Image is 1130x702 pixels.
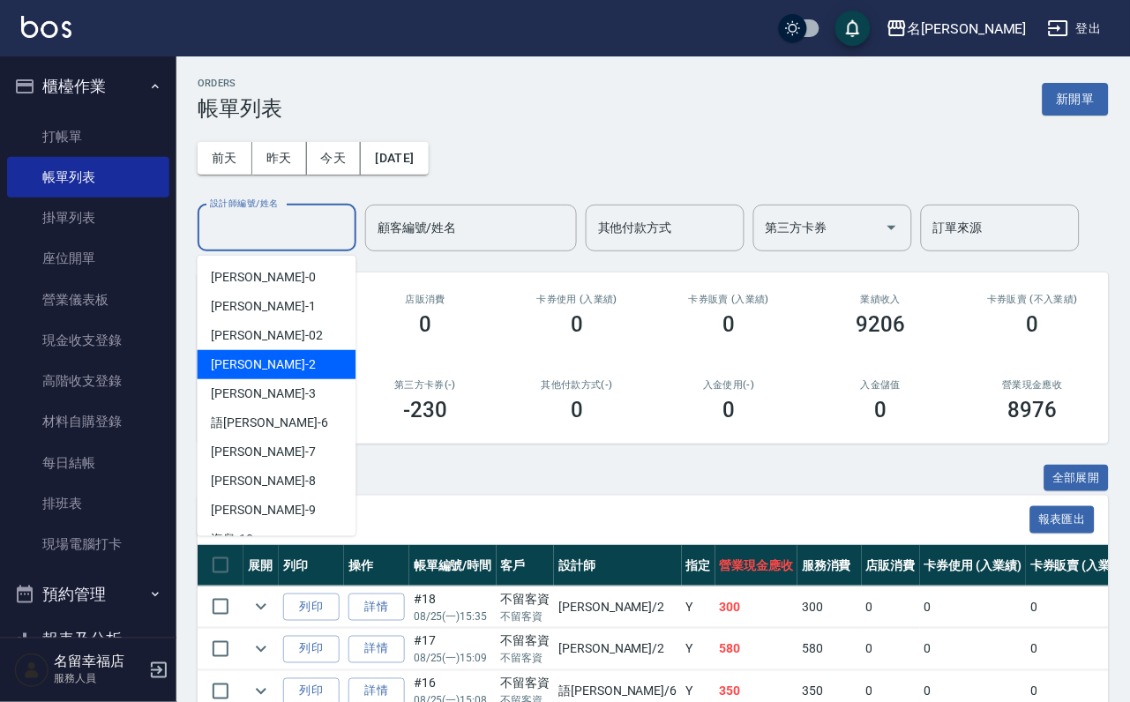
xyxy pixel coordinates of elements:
td: 0 [862,586,920,628]
div: 不留客資 [501,632,550,651]
div: 不留客資 [501,590,550,609]
td: 0 [920,586,1027,628]
span: [PERSON_NAME] -2 [212,355,316,374]
button: 列印 [283,594,340,621]
h2: 營業現金應收 [978,379,1088,391]
a: 營業儀表板 [7,280,169,320]
span: [PERSON_NAME] -02 [212,326,323,345]
button: 預約管理 [7,571,169,617]
p: 服務人員 [54,671,144,687]
a: 帳單列表 [7,157,169,198]
button: save [835,11,871,46]
h3: 0 [571,312,583,337]
h3: 8976 [1008,398,1058,422]
button: 新開單 [1043,83,1109,116]
button: Open [878,213,906,242]
img: Person [14,653,49,688]
a: 材料自購登錄 [7,401,169,442]
button: 報表匯出 [1030,506,1096,534]
a: 排班表 [7,483,169,524]
button: 名[PERSON_NAME] [879,11,1034,47]
a: 打帳單 [7,116,169,157]
h2: 卡券販賣 (入業績) [674,294,783,305]
a: 現金收支登錄 [7,320,169,361]
td: 580 [715,629,798,670]
button: 櫃檯作業 [7,63,169,109]
th: 客戶 [497,545,555,586]
span: 訂單列表 [219,512,1030,529]
h3: 帳單列表 [198,96,282,121]
button: 列印 [283,636,340,663]
th: 列印 [279,545,344,586]
h2: 入金儲值 [827,379,936,391]
p: 不留客資 [501,651,550,667]
a: 報表匯出 [1030,511,1096,527]
button: 前天 [198,142,252,175]
h3: 0 [875,398,887,422]
button: expand row [248,594,274,620]
td: Y [682,586,715,628]
td: Y [682,629,715,670]
h2: 業績收入 [827,294,936,305]
h3: 0 [419,312,431,337]
a: 掛單列表 [7,198,169,238]
button: [DATE] [361,142,428,175]
p: 08/25 (一) 15:09 [414,651,492,667]
td: [PERSON_NAME] /2 [554,586,681,628]
button: 全部展開 [1044,465,1110,492]
h2: 其他付款方式(-) [522,379,632,391]
h2: 第三方卡券(-) [370,379,480,391]
th: 卡券使用 (入業績) [920,545,1027,586]
th: 店販消費 [862,545,920,586]
td: #17 [409,629,497,670]
h2: 卡券使用 (入業績) [522,294,632,305]
td: 300 [715,586,798,628]
a: 詳情 [348,636,405,663]
th: 展開 [243,545,279,586]
label: 設計師編號/姓名 [210,197,279,210]
td: #18 [409,586,497,628]
button: 登出 [1041,12,1109,45]
p: 08/25 (一) 15:35 [414,609,492,624]
a: 座位開單 [7,238,169,279]
th: 操作 [344,545,409,586]
span: [PERSON_NAME] -1 [212,297,316,316]
h2: 卡券販賣 (不入業績) [978,294,1088,305]
span: [PERSON_NAME] -8 [212,472,316,490]
button: 報表及分析 [7,617,169,663]
td: 300 [797,586,862,628]
h2: ORDERS [198,78,282,89]
h3: 0 [571,398,583,422]
span: 語[PERSON_NAME] -6 [212,414,328,432]
span: [PERSON_NAME] -7 [212,443,316,461]
a: 高階收支登錄 [7,361,169,401]
h2: 店販消費 [370,294,480,305]
span: [PERSON_NAME] -9 [212,501,316,519]
a: 現場電腦打卡 [7,524,169,564]
th: 營業現金應收 [715,545,798,586]
th: 帳單編號/時間 [409,545,497,586]
button: 昨天 [252,142,307,175]
h3: -230 [403,398,447,422]
th: 服務消費 [797,545,862,586]
a: 詳情 [348,594,405,621]
h3: 0 [723,398,736,422]
h3: 0 [1027,312,1039,337]
div: 不留客資 [501,675,550,693]
p: 不留客資 [501,609,550,624]
button: expand row [248,636,274,662]
a: 新開單 [1043,90,1109,107]
td: 0 [862,629,920,670]
td: 0 [920,629,1027,670]
span: 海龜 -10 [212,530,254,549]
span: [PERSON_NAME] -3 [212,385,316,403]
button: 今天 [307,142,362,175]
img: Logo [21,16,71,38]
h3: 9206 [857,312,906,337]
div: 名[PERSON_NAME] [908,18,1027,40]
th: 指定 [682,545,715,586]
th: 設計師 [554,545,681,586]
span: [PERSON_NAME] -0 [212,268,316,287]
h2: 入金使用(-) [674,379,783,391]
td: [PERSON_NAME] /2 [554,629,681,670]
